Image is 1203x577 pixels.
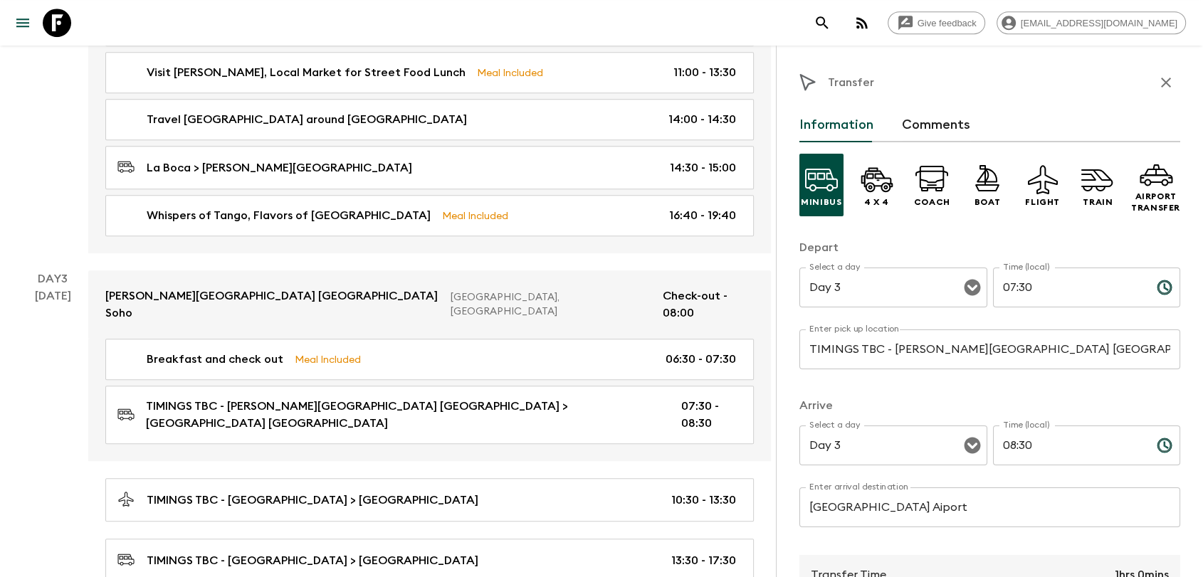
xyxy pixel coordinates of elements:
[105,287,439,322] p: [PERSON_NAME][GEOGRAPHIC_DATA] [GEOGRAPHIC_DATA] Soho
[1131,191,1180,213] p: Airport Transfer
[809,419,860,431] label: Select a day
[105,339,754,380] a: Breakfast and check outMeal Included06:30 - 07:30
[105,195,754,236] a: Whispers of Tango, Flavors of [GEOGRAPHIC_DATA]Meal Included16:40 - 19:40
[962,435,982,455] button: Open
[147,64,466,81] p: Visit [PERSON_NAME], Local Market for Street Food Lunch
[1003,261,1049,273] label: Time (local)
[975,196,1000,208] p: Boat
[828,74,874,91] p: Transfer
[681,398,736,432] p: 07:30 - 08:30
[808,9,836,37] button: search adventures
[17,270,88,287] p: Day 3
[105,386,754,444] a: TIMINGS TBC - [PERSON_NAME][GEOGRAPHIC_DATA] [GEOGRAPHIC_DATA] > [GEOGRAPHIC_DATA] [GEOGRAPHIC_DA...
[993,425,1145,465] input: hh:mm
[1150,273,1179,302] button: Choose time, selected time is 7:30 AM
[477,65,543,80] p: Meal Included
[146,398,658,432] p: TIMINGS TBC - [PERSON_NAME][GEOGRAPHIC_DATA] [GEOGRAPHIC_DATA] > [GEOGRAPHIC_DATA] [GEOGRAPHIC_DATA]
[1083,196,1113,208] p: Train
[993,268,1145,307] input: hh:mm
[914,196,950,208] p: Coach
[809,323,900,335] label: Enter pick up location
[1013,18,1185,28] span: [EMAIL_ADDRESS][DOMAIN_NAME]
[799,397,1180,414] p: Arrive
[671,492,736,509] p: 10:30 - 13:30
[88,270,771,339] a: [PERSON_NAME][GEOGRAPHIC_DATA] [GEOGRAPHIC_DATA] Soho[GEOGRAPHIC_DATA], [GEOGRAPHIC_DATA]Check-ou...
[105,478,754,522] a: TIMINGS TBC - [GEOGRAPHIC_DATA] > [GEOGRAPHIC_DATA]10:30 - 13:30
[147,207,431,224] p: Whispers of Tango, Flavors of [GEOGRAPHIC_DATA]
[147,552,478,569] p: TIMINGS TBC - [GEOGRAPHIC_DATA] > [GEOGRAPHIC_DATA]
[962,277,982,297] button: Open
[1150,431,1179,460] button: Choose time, selected time is 8:30 AM
[670,159,736,176] p: 14:30 - 15:00
[147,111,467,128] p: Travel [GEOGRAPHIC_DATA] around [GEOGRAPHIC_DATA]
[671,552,736,569] p: 13:30 - 17:30
[147,159,412,176] p: La Boca > [PERSON_NAME][GEOGRAPHIC_DATA]
[105,146,754,189] a: La Boca > [PERSON_NAME][GEOGRAPHIC_DATA]14:30 - 15:00
[451,290,651,319] p: [GEOGRAPHIC_DATA], [GEOGRAPHIC_DATA]
[669,207,736,224] p: 16:40 - 19:40
[910,18,984,28] span: Give feedback
[888,11,985,34] a: Give feedback
[663,287,754,322] p: Check-out - 08:00
[864,196,889,208] p: 4 x 4
[799,239,1180,256] p: Depart
[147,351,283,368] p: Breakfast and check out
[799,108,873,142] button: Information
[105,99,754,140] a: Travel [GEOGRAPHIC_DATA] around [GEOGRAPHIC_DATA]14:00 - 14:30
[147,492,478,509] p: TIMINGS TBC - [GEOGRAPHIC_DATA] > [GEOGRAPHIC_DATA]
[295,351,361,367] p: Meal Included
[668,111,736,128] p: 14:00 - 14:30
[105,52,754,93] a: Visit [PERSON_NAME], Local Market for Street Food LunchMeal Included11:00 - 13:30
[902,108,970,142] button: Comments
[442,208,508,223] p: Meal Included
[809,261,860,273] label: Select a day
[9,9,37,37] button: menu
[666,351,736,368] p: 06:30 - 07:30
[673,64,736,81] p: 11:00 - 13:30
[997,11,1186,34] div: [EMAIL_ADDRESS][DOMAIN_NAME]
[809,481,909,493] label: Enter arrival destination
[1025,196,1060,208] p: Flight
[801,196,841,208] p: Minibus
[1003,419,1049,431] label: Time (local)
